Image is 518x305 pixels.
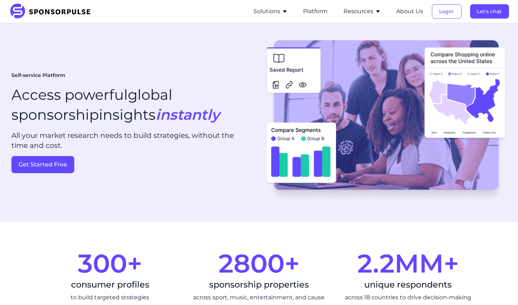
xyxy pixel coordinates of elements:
[190,250,328,276] div: 2800+
[339,250,477,276] div: 2.2MM+
[344,7,381,16] button: Resources
[11,156,253,173] a: Get Started Free
[470,8,509,15] a: Let's chat
[190,279,328,290] div: sponsorship properties
[339,293,477,302] div: across 18 countries to drive decision-making
[482,271,518,305] iframe: Chat Widget
[11,72,65,79] span: Self-service Platform
[397,7,423,16] button: About Us
[397,8,423,15] a: About Us
[11,130,251,150] p: All your market research needs to build strategies, without the time and cost.
[190,293,328,302] div: across sport, music, entertainment, and cause
[9,4,96,19] img: SponsorPulse
[303,7,328,16] button: Platform
[41,279,179,290] div: consumer profiles
[41,250,179,276] div: 300+
[432,8,462,15] a: Login
[470,4,509,19] button: Let's chat
[339,279,477,290] div: unique respondents
[156,106,220,123] span: instantly
[11,156,74,173] button: Get Started Free
[432,4,462,19] button: Login
[254,7,288,16] button: Solutions
[11,85,253,125] h1: Access powerful global sponsorship insights
[41,293,179,302] div: to build targeted strategies
[303,8,328,15] a: Platform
